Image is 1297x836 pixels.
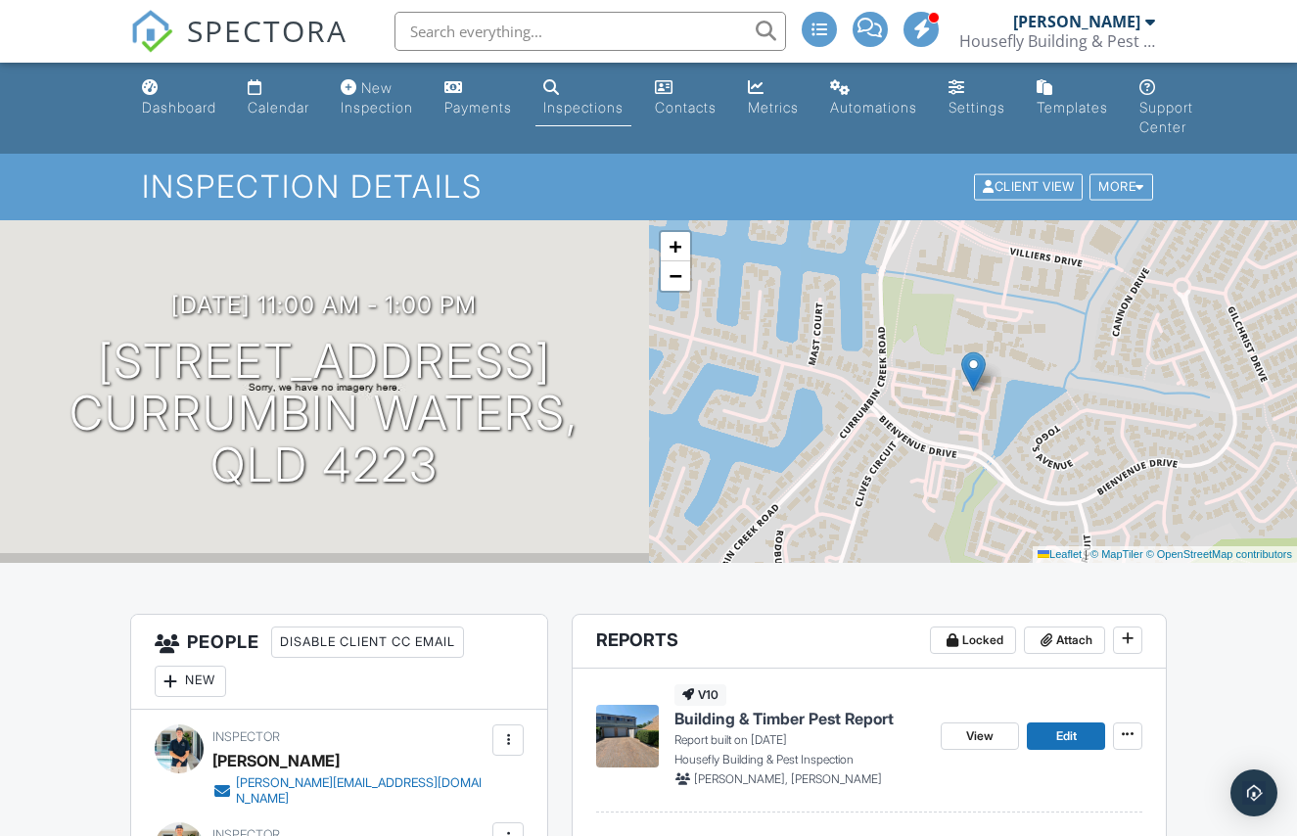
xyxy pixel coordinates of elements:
a: Contacts [647,70,724,126]
h1: [STREET_ADDRESS] Currumbin Waters, QLD 4223 [31,336,618,490]
h3: [DATE] 11:00 am - 1:00 pm [171,292,477,318]
a: Leaflet [1038,548,1082,560]
div: Payments [444,99,512,116]
span: + [669,234,681,258]
img: The Best Home Inspection Software - Spectora [130,10,173,53]
div: [PERSON_NAME] [1013,12,1140,31]
div: Housefly Building & Pest Inspections [959,31,1155,51]
h3: People [131,615,548,710]
input: Search everything... [394,12,786,51]
a: Calendar [240,70,317,126]
span: Inspector [212,729,280,744]
div: New Inspection [341,79,413,116]
a: Support Center [1132,70,1201,146]
div: [PERSON_NAME] [212,746,340,775]
a: Automations (Advanced) [822,70,925,126]
a: [PERSON_NAME][EMAIL_ADDRESS][DOMAIN_NAME] [212,775,488,807]
a: © OpenStreetMap contributors [1146,548,1292,560]
div: Automations [830,99,917,116]
div: Settings [949,99,1005,116]
div: New [155,666,226,697]
div: Disable Client CC Email [271,627,464,658]
a: Dashboard [134,70,224,126]
a: Settings [941,70,1013,126]
a: SPECTORA [130,26,347,68]
a: © MapTiler [1090,548,1143,560]
h1: Inspection Details [142,169,1154,204]
a: Metrics [740,70,807,126]
a: Zoom in [661,232,690,261]
div: Open Intercom Messenger [1230,769,1277,816]
div: Inspections [543,99,624,116]
img: Marker [961,351,986,392]
a: Templates [1029,70,1116,126]
a: Inspections [535,70,631,126]
a: Zoom out [661,261,690,291]
div: Support Center [1139,99,1193,135]
div: More [1089,174,1153,201]
div: Templates [1037,99,1108,116]
div: Metrics [748,99,799,116]
span: | [1085,548,1088,560]
div: Dashboard [142,99,216,116]
div: Calendar [248,99,309,116]
div: Client View [974,174,1083,201]
a: Payments [437,70,520,126]
div: [PERSON_NAME][EMAIL_ADDRESS][DOMAIN_NAME] [236,775,488,807]
span: SPECTORA [187,10,347,51]
a: Client View [972,178,1088,193]
span: − [669,263,681,288]
a: New Inspection [333,70,421,126]
div: Contacts [655,99,717,116]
